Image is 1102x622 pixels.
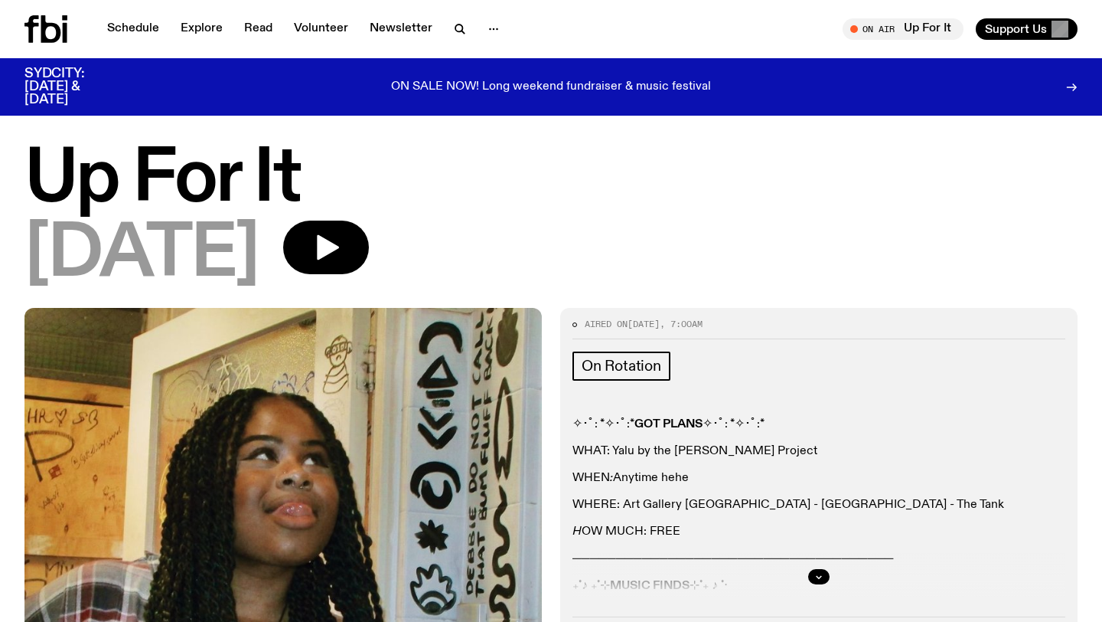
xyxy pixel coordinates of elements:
a: Newsletter [360,18,442,40]
p: WHERE : Art Gallery [GEOGRAPHIC_DATA] - [GEOGRAPHIC_DATA] - The Tank [572,498,1065,512]
span: , 7:00am [660,318,703,330]
p: WHAT : Yalu by the [PERSON_NAME] Project [572,444,1065,459]
span: [DATE] [24,221,259,290]
span: On Rotation [582,358,661,375]
a: Volunteer [285,18,357,40]
h1: Up For It [24,146,1078,214]
strong: GOT PLANS [634,418,703,430]
h3: SYDCITY: [DATE] & [DATE] [24,67,122,106]
a: Explore [171,18,232,40]
a: Read [235,18,282,40]
p: ✧･ﾟ: *✧･ﾟ:* ✧･ﾟ: *✧･ﾟ:* [572,417,1065,432]
a: Schedule [98,18,168,40]
span: Aired on [585,318,628,330]
button: On AirUp For It [843,18,963,40]
button: Support Us [976,18,1078,40]
em: H [572,525,582,538]
a: On Rotation [572,352,670,381]
p: WHEN Anytime hehe [572,471,1065,486]
p: OW MUCH : FREE [572,525,1065,539]
span: [DATE] [628,318,660,330]
p: ON SALE NOW! Long weekend fundraiser & music festival [391,80,711,94]
span: Support Us [985,22,1047,36]
em: : [610,472,613,484]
